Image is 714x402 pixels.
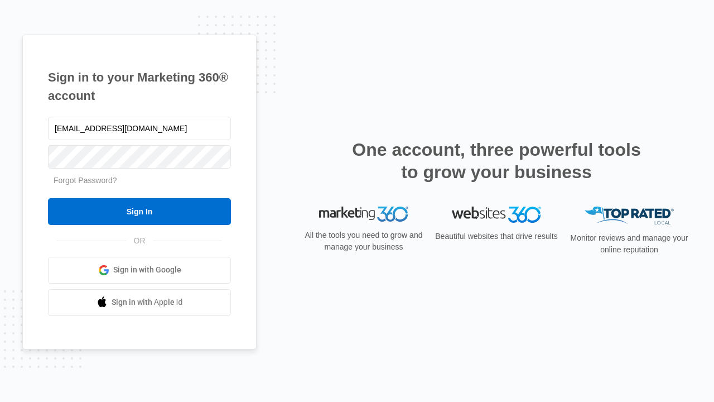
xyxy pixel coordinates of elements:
[567,232,692,256] p: Monitor reviews and manage your online reputation
[452,207,541,223] img: Websites 360
[48,289,231,316] a: Sign in with Apple Id
[301,229,426,253] p: All the tools you need to grow and manage your business
[48,257,231,284] a: Sign in with Google
[113,264,181,276] span: Sign in with Google
[48,117,231,140] input: Email
[585,207,674,225] img: Top Rated Local
[48,198,231,225] input: Sign In
[319,207,408,222] img: Marketing 360
[126,235,153,247] span: OR
[349,138,644,183] h2: One account, three powerful tools to grow your business
[54,176,117,185] a: Forgot Password?
[434,231,559,242] p: Beautiful websites that drive results
[112,296,183,308] span: Sign in with Apple Id
[48,68,231,105] h1: Sign in to your Marketing 360® account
